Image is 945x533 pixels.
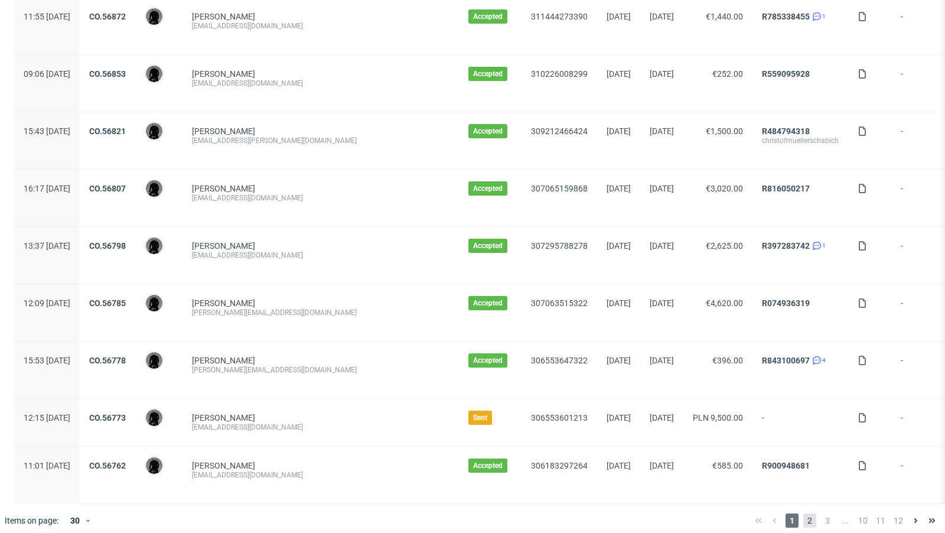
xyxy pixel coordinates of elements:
[762,136,839,145] div: christofmuellerschabich
[89,241,126,251] a: CO.56798
[24,413,70,422] span: 12:15 [DATE]
[146,66,162,82] img: Dawid Urbanowicz
[473,461,503,470] span: Accepted
[762,461,810,470] a: R900948681
[650,69,674,79] span: [DATE]
[762,69,810,79] a: R559095928
[89,69,126,79] a: CO.56853
[650,356,674,365] span: [DATE]
[24,241,70,251] span: 13:37 [DATE]
[192,356,255,365] a: [PERSON_NAME]
[901,69,945,97] span: -
[531,461,588,470] a: 306183297264
[473,184,503,193] span: Accepted
[531,126,588,136] a: 309212466424
[822,12,826,21] span: 1
[706,126,743,136] span: €1,500.00
[856,513,869,528] span: 10
[531,298,588,308] a: 307063515322
[901,12,945,40] span: -
[89,413,126,422] a: CO.56773
[901,184,945,212] span: -
[810,356,826,365] a: 4
[712,356,743,365] span: €396.00
[473,298,503,308] span: Accepted
[531,12,588,21] a: 311444273390
[146,180,162,197] img: Dawid Urbanowicz
[839,513,852,528] span: ...
[24,298,70,308] span: 12:09 [DATE]
[901,413,945,432] span: -
[24,184,70,193] span: 16:17 [DATE]
[473,413,487,422] span: Sent
[192,422,449,432] div: [EMAIL_ADDRESS][DOMAIN_NAME]
[531,241,588,251] a: 307295788278
[24,69,70,79] span: 09:06 [DATE]
[892,513,905,528] span: 12
[146,8,162,25] img: Dawid Urbanowicz
[762,126,810,136] a: R484794318
[192,184,255,193] a: [PERSON_NAME]
[192,470,449,480] div: [EMAIL_ADDRESS][DOMAIN_NAME]
[786,513,799,528] span: 1
[822,356,826,365] span: 4
[146,457,162,474] img: Dawid Urbanowicz
[531,184,588,193] a: 307065159868
[146,352,162,369] img: Dawid Urbanowicz
[607,298,631,308] span: [DATE]
[650,413,674,422] span: [DATE]
[531,69,588,79] a: 310226008299
[607,356,631,365] span: [DATE]
[192,136,449,145] div: [EMAIL_ADDRESS][PERSON_NAME][DOMAIN_NAME]
[706,241,743,251] span: €2,625.00
[762,298,810,308] a: R074936319
[146,123,162,139] img: Dawid Urbanowicz
[712,69,743,79] span: €252.00
[607,413,631,422] span: [DATE]
[901,241,945,269] span: -
[712,461,743,470] span: €585.00
[192,12,255,21] a: [PERSON_NAME]
[89,461,126,470] a: CO.56762
[146,409,162,426] img: Dawid Urbanowicz
[693,413,743,422] span: PLN 9,500.00
[901,461,945,489] span: -
[5,515,58,526] span: Items on page:
[146,238,162,254] img: Dawid Urbanowicz
[762,241,810,251] a: R397283742
[650,241,674,251] span: [DATE]
[192,79,449,88] div: [EMAIL_ADDRESS][DOMAIN_NAME]
[192,193,449,203] div: [EMAIL_ADDRESS][DOMAIN_NAME]
[607,12,631,21] span: [DATE]
[146,295,162,311] img: Dawid Urbanowicz
[473,356,503,365] span: Accepted
[192,461,255,470] a: [PERSON_NAME]
[822,241,826,251] span: 1
[810,12,826,21] a: 1
[706,12,743,21] span: €1,440.00
[24,126,70,136] span: 15:43 [DATE]
[821,513,834,528] span: 3
[89,126,126,136] a: CO.56821
[531,413,588,422] a: 306553601213
[89,356,126,365] a: CO.56778
[706,184,743,193] span: €3,020.00
[607,69,631,79] span: [DATE]
[762,356,810,365] a: R843100697
[706,298,743,308] span: €4,620.00
[762,413,839,432] span: -
[901,298,945,327] span: -
[473,126,503,136] span: Accepted
[810,241,826,251] a: 1
[192,308,449,317] div: [PERSON_NAME][EMAIL_ADDRESS][DOMAIN_NAME]
[874,513,887,528] span: 11
[607,241,631,251] span: [DATE]
[192,365,449,375] div: [PERSON_NAME][EMAIL_ADDRESS][DOMAIN_NAME]
[607,461,631,470] span: [DATE]
[650,184,674,193] span: [DATE]
[192,69,255,79] a: [PERSON_NAME]
[89,12,126,21] a: CO.56872
[192,126,255,136] a: [PERSON_NAME]
[901,356,945,384] span: -
[192,251,449,260] div: [EMAIL_ADDRESS][DOMAIN_NAME]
